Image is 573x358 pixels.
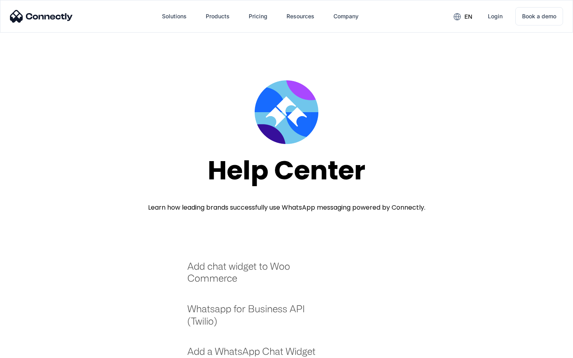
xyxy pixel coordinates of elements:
[206,11,230,22] div: Products
[515,7,563,25] a: Book a demo
[148,203,425,212] div: Learn how leading brands successfully use WhatsApp messaging powered by Connectly.
[481,7,509,26] a: Login
[16,344,48,355] ul: Language list
[8,344,48,355] aside: Language selected: English
[464,11,472,22] div: en
[208,156,365,185] div: Help Center
[162,11,187,22] div: Solutions
[187,260,326,292] a: Add chat widget to Woo Commerce
[488,11,503,22] div: Login
[10,10,73,23] img: Connectly Logo
[249,11,267,22] div: Pricing
[286,11,314,22] div: Resources
[187,303,326,335] a: Whatsapp for Business API (Twilio)
[242,7,274,26] a: Pricing
[333,11,359,22] div: Company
